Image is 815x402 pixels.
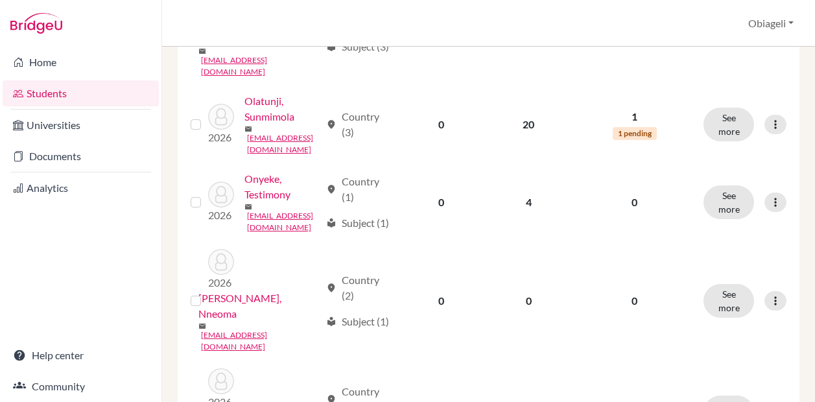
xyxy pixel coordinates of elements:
a: Documents [3,143,159,169]
a: Students [3,80,159,106]
p: 0 [581,195,688,210]
img: Onyeke, Testimony [208,182,234,207]
span: local_library [326,41,337,52]
p: 1 [581,109,688,124]
td: 4 [484,163,573,241]
a: Home [3,49,159,75]
img: Sarraf, Clara [208,368,234,394]
a: Onyeke, Testimony [244,171,321,202]
span: location_on [326,184,337,195]
span: mail [198,322,206,330]
p: 2026 [208,130,234,145]
a: [EMAIL_ADDRESS][DOMAIN_NAME] [201,329,321,353]
button: See more [703,185,754,219]
a: [EMAIL_ADDRESS][DOMAIN_NAME] [247,210,321,233]
img: Ozioko, Nneoma [208,249,234,275]
span: local_library [326,316,337,327]
a: Help center [3,342,159,368]
a: Community [3,373,159,399]
div: Country (1) [326,174,391,205]
td: 0 [399,86,484,163]
p: 2026 [208,275,234,290]
span: mail [198,47,206,55]
span: local_library [326,218,337,228]
a: Universities [3,112,159,138]
a: [EMAIL_ADDRESS][DOMAIN_NAME] [201,54,321,78]
a: Analytics [3,175,159,201]
div: Country (2) [326,272,391,303]
div: Subject (3) [326,39,389,54]
td: 0 [484,241,573,361]
td: 0 [399,163,484,241]
a: Olatunji, Sunmimola [244,93,321,124]
img: Olatunji, Sunmimola [208,104,234,130]
div: Subject (1) [326,215,389,231]
p: 0 [581,293,688,309]
p: 2026 [208,207,234,223]
button: See more [703,108,754,141]
button: See more [703,284,754,318]
img: Bridge-U [10,13,62,34]
a: [EMAIL_ADDRESS][DOMAIN_NAME] [247,132,321,156]
div: Country (3) [326,109,391,140]
span: mail [244,203,252,211]
td: 0 [399,241,484,361]
td: 20 [484,86,573,163]
span: mail [244,125,252,133]
span: location_on [326,119,337,130]
a: [PERSON_NAME], Nneoma [198,290,321,322]
div: Subject (1) [326,314,389,329]
span: location_on [326,283,337,293]
button: Obiageli [742,11,799,36]
span: 1 pending [613,127,657,140]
